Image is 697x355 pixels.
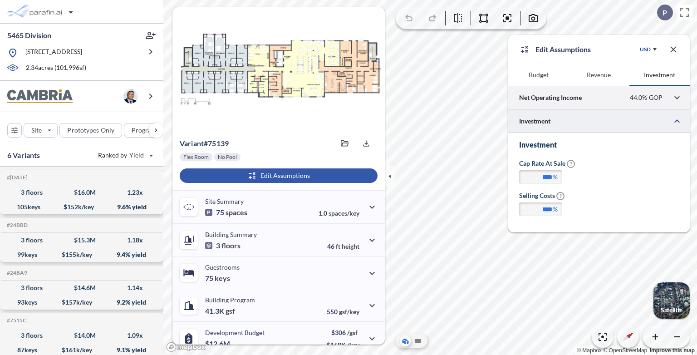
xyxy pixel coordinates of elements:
button: Switcher ImageSatellite [653,282,690,319]
p: Flex Room [183,153,209,161]
p: 75 [205,208,247,217]
p: No Pool [218,153,237,161]
span: gsf/key [339,308,359,316]
button: Ranked by Yield [91,148,159,163]
label: Cap Rate at Sale [519,159,575,168]
label: % [553,173,558,182]
p: $12.6M [205,339,231,348]
span: floors [221,241,241,250]
img: Switcher Image [653,282,690,319]
p: Guestrooms [205,263,240,271]
button: Site [24,123,58,138]
span: gsf [226,306,235,316]
button: Prototypes Only [59,123,122,138]
p: Site Summary [205,197,244,205]
p: 1.0 [319,209,359,217]
span: spaces/key [329,209,359,217]
p: [STREET_ADDRESS] [25,47,82,59]
p: Prototypes Only [67,126,114,135]
p: # 75139 [180,139,229,148]
p: 2.34 acres ( 101,996 sf) [26,63,86,73]
p: Development Budget [205,329,265,336]
span: spaces [226,208,247,217]
p: Edit Assumptions [535,44,591,55]
p: 6 Variants [7,150,40,161]
a: Mapbox homepage [166,342,206,352]
h5: Click to copy the code [5,222,28,228]
span: Variant [180,139,204,148]
p: 46 [327,242,359,250]
span: keys [215,274,230,283]
img: BrandImage [7,89,73,104]
p: 3 [205,241,241,250]
a: Mapbox [577,347,602,354]
span: ? [556,192,564,200]
p: Building Program [205,296,255,304]
p: Building Summary [205,231,257,238]
button: Edit Assumptions [180,168,378,183]
p: Satellite [661,306,682,314]
h5: Click to copy the code [5,174,28,181]
span: height [342,242,359,250]
label: Selling Costs [519,191,564,200]
button: Budget [508,64,569,86]
span: ? [567,160,575,168]
span: /gsf [347,329,358,336]
p: $168K [327,341,359,349]
button: Site Plan [412,335,423,346]
img: user logo [123,89,138,104]
a: OpenStreetMap [603,347,647,354]
a: Improve this map [650,347,695,354]
h5: Click to copy the code [5,270,27,276]
button: Program [124,123,173,138]
p: 75 [205,274,230,283]
span: ft [336,242,340,250]
div: USD [640,46,651,53]
p: Site [31,126,42,135]
button: Revenue [569,64,629,86]
p: Program [132,126,157,135]
button: Investment [629,64,690,86]
h3: Investment [519,140,679,149]
label: % [553,205,558,214]
span: /key [347,341,359,349]
p: 41.3K [205,306,235,316]
span: Yield [129,151,144,160]
p: 550 [327,308,359,316]
p: 5465 Division [7,30,51,40]
p: $306 [327,329,359,336]
h5: Click to copy the code [5,317,26,324]
button: Aerial View [400,335,411,346]
p: P [663,9,667,17]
